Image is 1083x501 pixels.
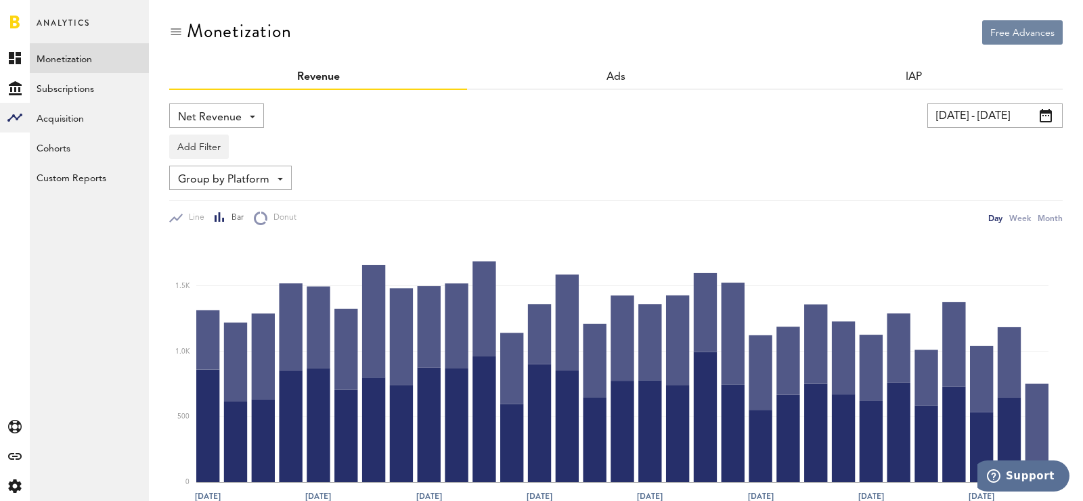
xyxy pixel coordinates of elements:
text: 1.5K [175,283,190,289]
a: Custom Reports [30,162,149,192]
a: Cohorts [30,133,149,162]
span: Line [183,212,204,224]
a: Monetization [30,43,149,73]
span: Analytics [37,15,90,43]
span: Donut [267,212,296,224]
text: 0 [185,479,190,485]
span: Net Revenue [178,106,242,129]
a: Ads [606,72,625,82]
a: Subscriptions [30,73,149,103]
span: Bar [225,212,244,224]
span: Group by Platform [178,168,269,191]
a: IAP [906,72,922,82]
div: Day [988,211,1002,225]
iframe: Opens a widget where you can find more information [977,460,1069,494]
button: Free Advances [982,20,1063,45]
div: Monetization [187,20,292,42]
button: Add Filter [169,135,229,159]
div: Week [1009,211,1031,225]
text: 1.0K [175,348,190,355]
a: Revenue [297,72,340,82]
div: Month [1038,211,1063,225]
a: Acquisition [30,103,149,133]
text: 500 [177,414,190,421]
